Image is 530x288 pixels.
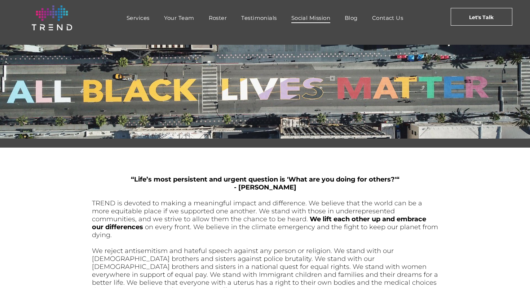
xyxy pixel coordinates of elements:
img: logo [32,5,72,30]
a: Services [119,13,157,23]
span: We lift each other up and embrace our differences [92,215,426,231]
a: Your Team [157,13,202,23]
a: Testimonials [234,13,284,23]
a: Contact Us [365,13,411,23]
span: Let's Talk [469,8,494,26]
span: “Life’s most persistent and urgent question is 'What are you doing for others?'“ [131,175,399,183]
a: Social Mission [284,13,337,23]
span: TREND is devoted to making a meaningful impact and difference. We believe that the world can be a... [92,199,422,223]
span: on every front. We believe in the climate emergency and the fight to keep our planet from dying. [92,223,438,239]
a: Let's Talk [451,8,512,26]
span: - [PERSON_NAME] [234,183,296,191]
a: Roster [202,13,234,23]
a: Blog [337,13,365,23]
